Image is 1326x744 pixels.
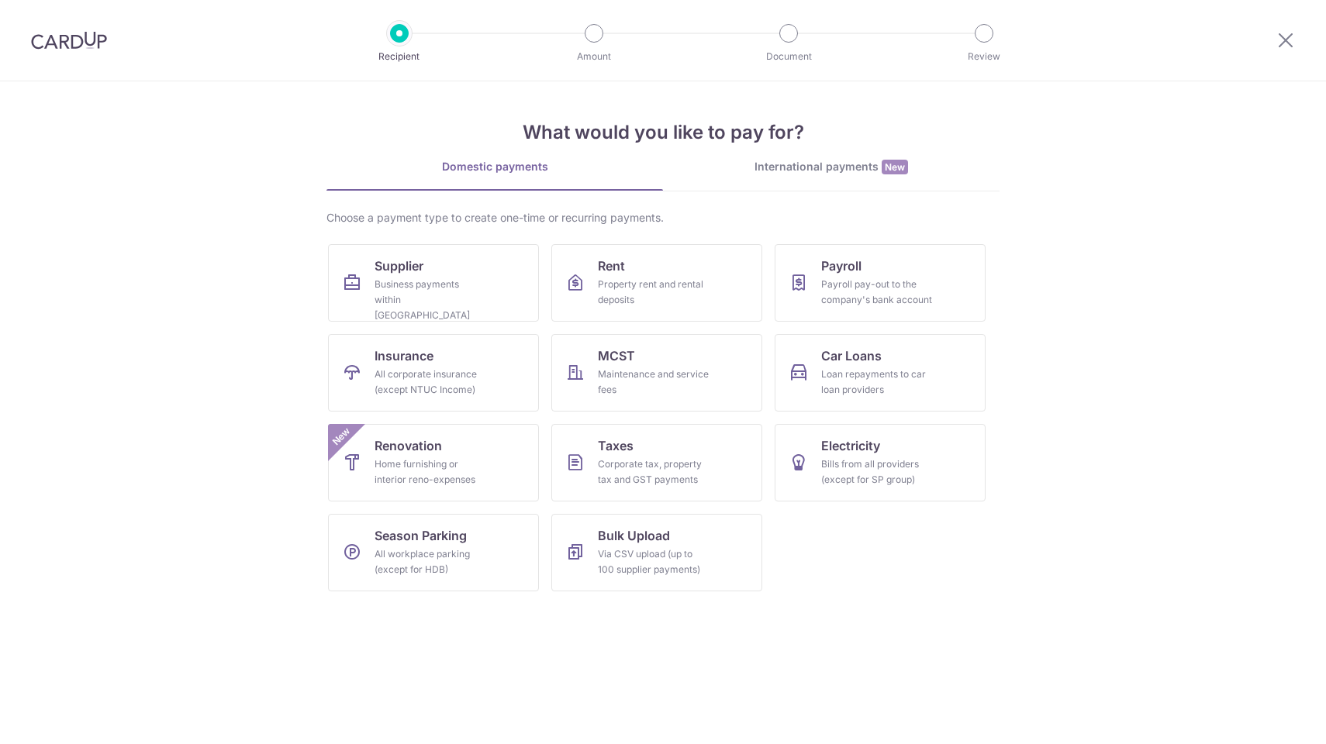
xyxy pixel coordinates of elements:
[821,346,882,365] span: Car Loans
[326,159,663,174] div: Domestic payments
[329,424,354,449] span: New
[598,257,625,275] span: Rent
[375,367,486,398] div: All corporate insurance (except NTUC Income)
[551,334,762,412] a: MCSTMaintenance and service fees
[663,159,1000,175] div: International payments
[326,119,1000,146] h4: What would you like to pay for?
[821,456,933,487] div: Bills from all providers (except for SP group)
[927,49,1041,64] p: Review
[375,456,486,487] div: Home furnishing or interior reno-expenses
[598,277,710,308] div: Property rent and rental deposits
[375,526,467,545] span: Season Parking
[551,514,762,591] a: Bulk UploadVia CSV upload (up to 100 supplier payments)
[598,436,634,455] span: Taxes
[31,31,107,50] img: CardUp
[375,546,486,577] div: All workplace parking (except for HDB)
[731,49,846,64] p: Document
[375,346,433,365] span: Insurance
[537,49,651,64] p: Amount
[821,257,862,275] span: Payroll
[328,334,539,412] a: InsuranceAll corporate insurance (except NTUC Income)
[375,257,423,275] span: Supplier
[598,456,710,487] div: Corporate tax, property tax and GST payments
[342,49,457,64] p: Recipient
[821,436,880,455] span: Electricity
[775,334,986,412] a: Car LoansLoan repayments to car loan providers
[598,546,710,577] div: Via CSV upload (up to 100 supplier payments)
[821,277,933,308] div: Payroll pay-out to the company's bank account
[821,367,933,398] div: Loan repayments to car loan providers
[775,424,986,501] a: ElectricityBills from all providers (except for SP group)
[328,424,539,501] a: RenovationHome furnishing or interior reno-expensesNew
[328,514,539,591] a: Season ParkingAll workplace parking (except for HDB)
[375,277,486,323] div: Business payments within [GEOGRAPHIC_DATA]
[598,526,670,545] span: Bulk Upload
[598,367,710,398] div: Maintenance and service fees
[551,424,762,501] a: TaxesCorporate tax, property tax and GST payments
[598,346,635,365] span: MCST
[551,244,762,322] a: RentProperty rent and rental deposits
[882,160,908,174] span: New
[375,436,442,455] span: Renovation
[775,244,986,322] a: PayrollPayroll pay-out to the company's bank account
[328,244,539,322] a: SupplierBusiness payments within [GEOGRAPHIC_DATA]
[326,210,1000,226] div: Choose a payment type to create one-time or recurring payments.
